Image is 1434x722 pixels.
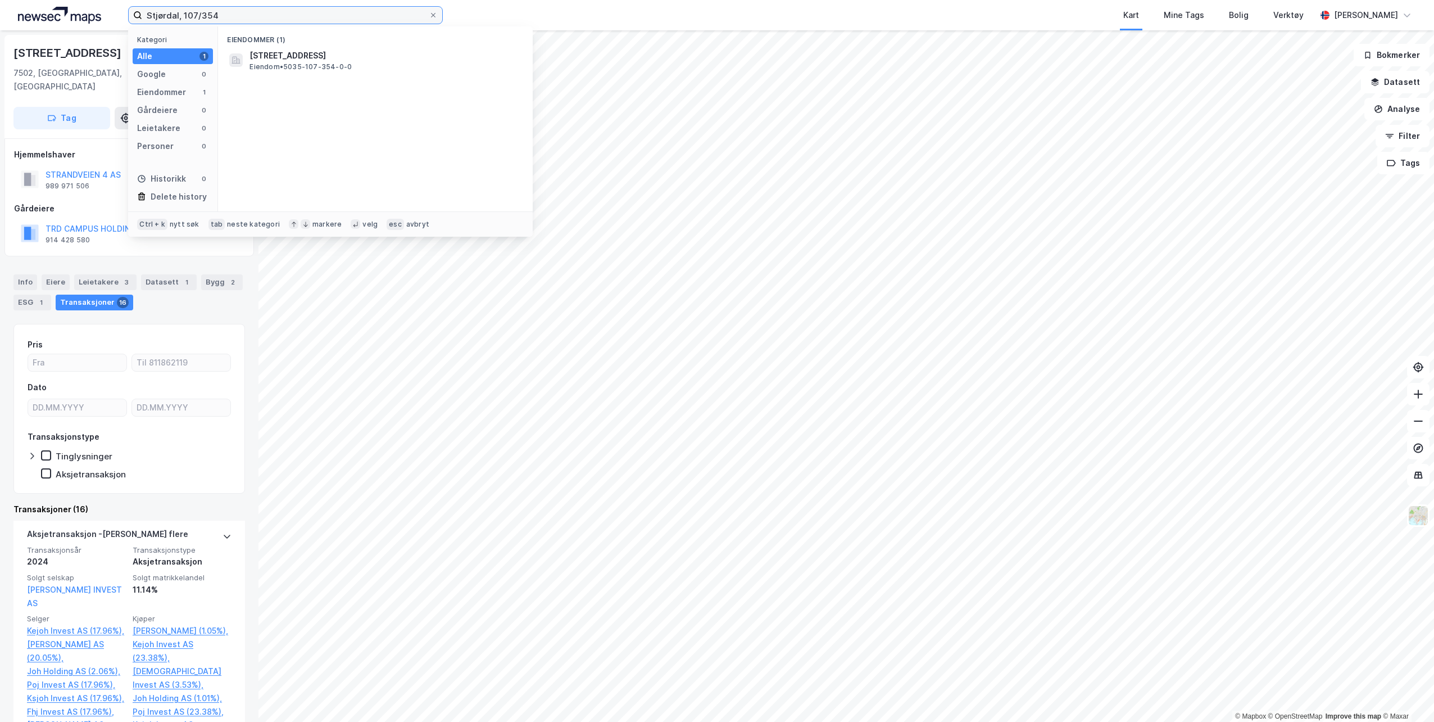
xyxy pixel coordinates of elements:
[181,277,192,288] div: 1
[199,106,208,115] div: 0
[249,62,352,71] span: Eiendom • 5035-107-354-0-0
[1408,505,1429,526] img: Z
[27,573,126,583] span: Solgt selskap
[42,274,70,290] div: Eiere
[137,121,180,135] div: Leietakere
[170,220,199,229] div: nytt søk
[1377,152,1430,174] button: Tags
[1273,8,1304,22] div: Verktøy
[199,88,208,97] div: 1
[133,614,232,624] span: Kjøper
[137,172,186,186] div: Historikk
[199,124,208,133] div: 0
[56,451,112,462] div: Tinglysninger
[13,503,245,516] div: Transaksjoner (16)
[227,277,238,288] div: 2
[1235,712,1266,720] a: Mapbox
[27,624,126,638] a: Kejoh Invest AS (17.96%),
[28,399,126,416] input: DD.MM.YYYY
[249,49,519,62] span: [STREET_ADDRESS]
[13,295,51,310] div: ESG
[28,430,99,444] div: Transaksjonstype
[201,274,243,290] div: Bygg
[199,70,208,79] div: 0
[1364,98,1430,120] button: Analyse
[137,103,178,117] div: Gårdeiere
[133,705,232,719] a: Poj Invest AS (23.38%),
[74,274,137,290] div: Leietakere
[27,638,126,665] a: [PERSON_NAME] AS (20.05%),
[56,469,126,480] div: Aksjetransaksjon
[132,399,230,416] input: DD.MM.YYYY
[28,381,47,394] div: Dato
[121,277,132,288] div: 3
[13,66,184,93] div: 7502, [GEOGRAPHIC_DATA], [GEOGRAPHIC_DATA]
[27,614,126,624] span: Selger
[27,527,188,545] div: Aksjetransaksjon - [PERSON_NAME] flere
[13,44,124,62] div: [STREET_ADDRESS]
[1326,712,1381,720] a: Improve this map
[137,85,186,99] div: Eiendommer
[1229,8,1249,22] div: Bolig
[137,49,152,63] div: Alle
[27,545,126,555] span: Transaksjonsår
[137,67,166,81] div: Google
[133,555,232,568] div: Aksjetransaksjon
[27,705,126,719] a: Fhj Invest AS (17.96%),
[1354,44,1430,66] button: Bokmerker
[27,555,126,568] div: 2024
[1334,8,1398,22] div: [PERSON_NAME]
[27,692,126,705] a: Ksjoh Invest AS (17.96%),
[14,148,244,161] div: Hjemmelshaver
[199,174,208,183] div: 0
[133,624,232,638] a: [PERSON_NAME] (1.05%),
[133,665,232,692] a: [DEMOGRAPHIC_DATA] Invest AS (3.53%),
[18,7,101,24] img: logo.a4113a55bc3d86da70a041830d287a7e.svg
[1378,668,1434,722] iframe: Chat Widget
[362,220,378,229] div: velg
[27,678,126,692] a: Poj Invest AS (17.96%),
[1164,8,1204,22] div: Mine Tags
[46,182,89,191] div: 989 971 506
[137,35,213,44] div: Kategori
[13,274,37,290] div: Info
[133,692,232,705] a: Joh Holding AS (1.01%),
[132,354,230,371] input: Til 811862119
[133,638,232,665] a: Kejoh Invest AS (23.38%),
[133,583,232,597] div: 11.14%
[137,219,167,230] div: Ctrl + k
[199,52,208,61] div: 1
[56,295,133,310] div: Transaksjoner
[199,142,208,151] div: 0
[133,573,232,583] span: Solgt matrikkelandel
[1123,8,1139,22] div: Kart
[1376,125,1430,147] button: Filter
[142,7,429,24] input: Søk på adresse, matrikkel, gårdeiere, leietakere eller personer
[28,338,43,351] div: Pris
[27,665,126,678] a: Joh Holding AS (2.06%),
[117,297,129,308] div: 16
[14,202,244,215] div: Gårdeiere
[227,220,280,229] div: neste kategori
[208,219,225,230] div: tab
[46,236,90,245] div: 914 428 580
[35,297,47,308] div: 1
[13,107,110,129] button: Tag
[133,545,232,555] span: Transaksjonstype
[406,220,429,229] div: avbryt
[27,585,122,608] a: [PERSON_NAME] INVEST AS
[1361,71,1430,93] button: Datasett
[28,354,126,371] input: Fra
[151,190,207,204] div: Delete history
[387,219,404,230] div: esc
[137,139,174,153] div: Personer
[141,274,197,290] div: Datasett
[218,26,533,47] div: Eiendommer (1)
[1268,712,1323,720] a: OpenStreetMap
[312,220,342,229] div: markere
